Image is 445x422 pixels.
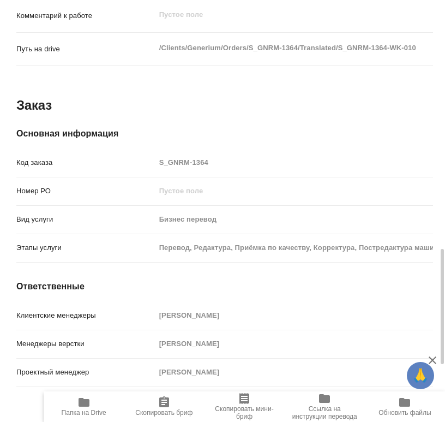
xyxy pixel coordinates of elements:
span: Ссылка на инструкции перевода [291,405,358,420]
p: Вид услуги [16,214,155,225]
textarea: /Clients/Generium/Orders/S_GNRM-1364/Translated/S_GNRM-1364-WK-010 [155,39,433,57]
button: Скопировать бриф [124,391,204,422]
button: Папка на Drive [44,391,124,422]
input: Пустое поле [155,307,433,323]
p: Номер РО [16,186,155,197]
input: Пустое поле [155,364,433,380]
p: Проектный менеджер [16,367,155,378]
button: Обновить файлы [365,391,445,422]
button: Ссылка на инструкции перевода [285,391,365,422]
span: Папка на Drive [62,409,106,417]
p: Клиентские менеджеры [16,310,155,321]
p: Этапы услуги [16,242,155,253]
input: Пустое поле [155,183,433,199]
h2: Заказ [16,97,52,114]
input: Пустое поле [155,211,433,227]
h4: Ответственные [16,280,433,293]
p: Менеджеры верстки [16,338,155,349]
input: Пустое поле [155,240,433,255]
p: Код заказа [16,157,155,168]
h4: Основная информация [16,127,433,140]
input: Пустое поле [155,336,433,352]
p: Комментарий к работе [16,10,155,21]
span: Скопировать мини-бриф [211,405,278,420]
span: Скопировать бриф [135,409,193,417]
input: Пустое поле [155,154,433,170]
button: 🙏 [407,362,434,389]
button: Скопировать мини-бриф [204,391,284,422]
span: Обновить файлы [378,409,431,417]
span: 🙏 [411,364,430,387]
p: Путь на drive [16,44,155,55]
